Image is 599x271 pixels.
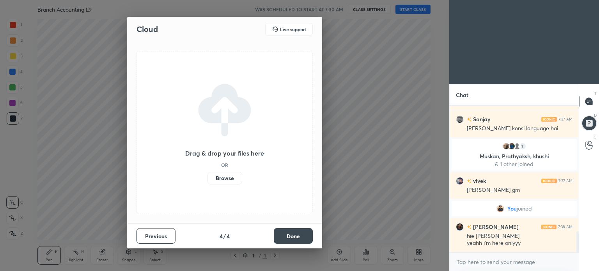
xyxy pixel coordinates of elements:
[502,142,510,150] img: fc5d772379f142dcac3f28a7903b9a19.jpg
[594,134,597,140] p: G
[594,90,597,96] p: T
[471,223,519,231] h6: [PERSON_NAME]
[507,205,517,212] span: You
[517,205,532,212] span: joined
[467,117,471,122] img: no-rating-badge.077c3623.svg
[280,27,306,32] h5: Live support
[541,179,557,183] img: iconic-light.a09c19a4.png
[471,177,486,185] h6: vivek
[541,225,556,229] img: iconic-light.a09c19a4.png
[456,223,464,231] img: a358d6efd4b64471b9a414a6fa5ab202.jpg
[558,117,572,122] div: 7:37 AM
[467,225,471,229] img: no-rating-badge.077c3623.svg
[274,228,313,244] button: Done
[471,115,490,123] h6: Sanjay
[558,179,572,183] div: 7:37 AM
[227,232,230,240] h4: 4
[467,125,572,133] div: [PERSON_NAME] konsi language hai
[519,142,526,150] div: 1
[541,117,557,122] img: iconic-light.a09c19a4.png
[136,228,175,244] button: Previous
[508,142,516,150] img: eda80041d6d0493eb79750bb3985fd22.jpg
[220,232,223,240] h4: 4
[221,163,228,167] h5: OR
[185,150,264,156] h3: Drag & drop your files here
[450,106,579,252] div: grid
[558,225,572,229] div: 7:38 AM
[456,153,572,159] p: Muskan, Prathyaksh, khushi
[456,177,464,185] img: cc3c1c84dcd340a9a7d6cdea15200c3c.jpg
[467,179,471,183] img: no-rating-badge.077c3623.svg
[467,232,572,247] div: hie [PERSON_NAME] yeahh i'm here onlyyy
[456,161,572,167] p: & 1 other joined
[223,232,226,240] h4: /
[136,24,158,34] h2: Cloud
[450,85,475,105] p: Chat
[496,205,504,213] img: c03332fea6b14f46a3145b9173f2b3a7.jpg
[456,115,464,123] img: 26c553a674e449728ac7224edc96bdc0.jpg
[467,186,572,194] div: [PERSON_NAME] gm
[594,112,597,118] p: D
[513,142,521,150] img: default.png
